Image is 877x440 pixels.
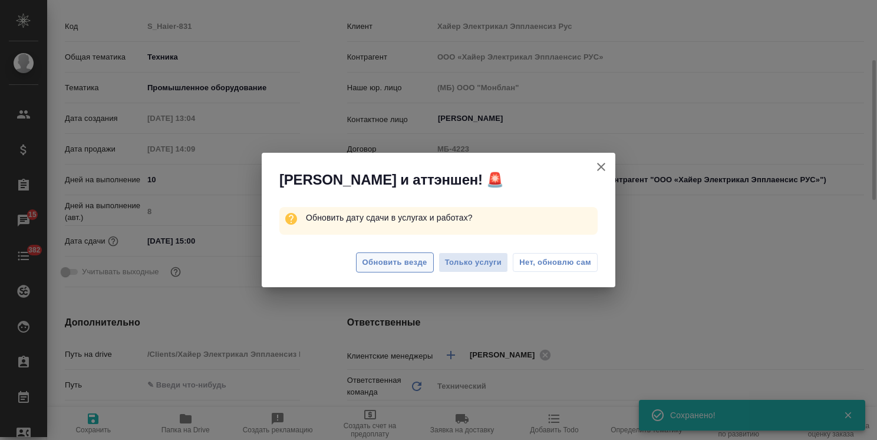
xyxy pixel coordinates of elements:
span: [PERSON_NAME] и аттэншен! 🚨 [279,170,504,189]
p: Обновить дату сдачи в услугах и работах? [306,207,598,228]
span: Обновить везде [362,256,427,270]
span: Нет, обновлю сам [519,257,591,268]
button: Обновить везде [356,252,434,273]
button: Только услуги [438,252,509,273]
button: Нет, обновлю сам [513,253,598,272]
span: Только услуги [445,256,502,270]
